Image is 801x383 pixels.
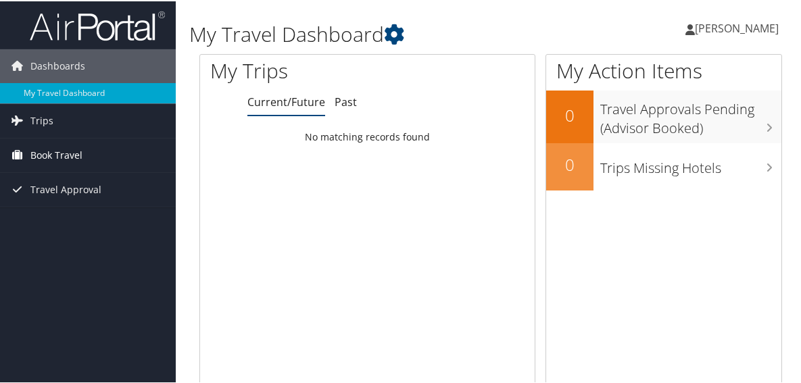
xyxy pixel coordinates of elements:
[30,172,101,205] span: Travel Approval
[695,20,779,34] span: [PERSON_NAME]
[247,93,325,108] a: Current/Future
[30,103,53,136] span: Trips
[546,55,781,84] h1: My Action Items
[30,48,85,82] span: Dashboards
[30,137,82,171] span: Book Travel
[210,55,385,84] h1: My Trips
[600,151,781,176] h3: Trips Missing Hotels
[546,89,781,141] a: 0Travel Approvals Pending (Advisor Booked)
[30,9,165,41] img: airportal-logo.png
[600,92,781,136] h3: Travel Approvals Pending (Advisor Booked)
[189,19,591,47] h1: My Travel Dashboard
[200,124,535,148] td: No matching records found
[546,152,593,175] h2: 0
[335,93,357,108] a: Past
[546,103,593,126] h2: 0
[546,142,781,189] a: 0Trips Missing Hotels
[685,7,792,47] a: [PERSON_NAME]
